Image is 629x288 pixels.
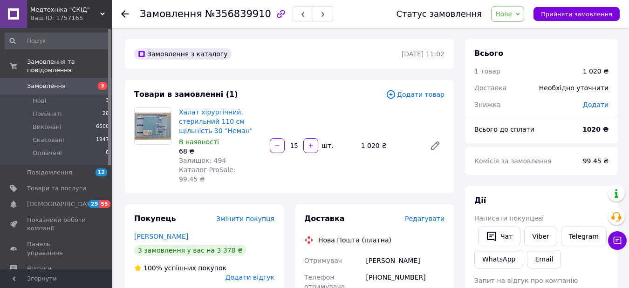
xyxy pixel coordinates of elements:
span: 1947 [96,136,109,144]
span: Оплачені [33,149,62,157]
div: успішних покупок [134,263,226,273]
span: Каталог ProSale: 99.45 ₴ [179,166,235,183]
span: 1 товар [474,67,500,75]
a: Редагувати [426,136,444,155]
span: 3 [106,97,109,105]
a: [PERSON_NAME] [134,233,188,240]
span: №356839910 [205,8,271,20]
span: 29 [89,200,99,208]
b: 1020 ₴ [582,126,608,133]
span: В наявності [179,138,219,146]
button: Прийняти замовлення [533,7,620,21]
time: [DATE] 11:02 [402,50,444,58]
span: [DEMOGRAPHIC_DATA] [27,200,96,208]
span: Змінити покупця [216,215,274,222]
a: Халат хірургічний, стерильний 110 см щільність 30 "Неман" [179,108,253,134]
span: 0 [106,149,109,157]
div: Повернутися назад [121,9,129,19]
a: Viber [524,227,557,246]
span: Дії [474,196,486,205]
div: Необхідно уточнити [533,78,614,98]
span: Замовлення та повідомлення [27,58,112,74]
span: Медтехніка "СКІД" [30,6,100,14]
span: Замовлення [27,82,66,90]
div: шт. [319,141,334,150]
span: Нові [33,97,46,105]
img: Халат хірургічний, стерильний 110 см щільність 30 "Неман" [135,113,171,140]
span: Прийняті [33,110,62,118]
span: Товари та послуги [27,184,86,193]
div: 1 020 ₴ [357,139,422,152]
span: 100% [144,264,162,272]
span: Повідомлення [27,168,72,177]
span: Отримувач [304,257,342,264]
span: Нове [495,10,512,18]
span: Скасовані [33,136,64,144]
span: Додати [583,101,608,108]
span: Доставка [474,84,506,92]
div: 3 замовлення у вас на 3 378 ₴ [134,245,246,256]
span: Виконані [33,123,62,131]
div: 68 ₴ [179,147,262,156]
div: Замовлення з каталогу [134,48,232,60]
a: WhatsApp [474,250,523,268]
span: Знижка [474,101,501,108]
span: Всього до сплати [474,126,534,133]
span: Замовлення [140,8,202,20]
span: 55 [99,200,110,208]
span: Відгуки [27,265,51,273]
div: Нова Пошта (платна) [316,235,394,245]
span: Покупець [134,214,176,223]
span: 99.45 ₴ [583,157,608,165]
span: 12 [96,168,107,176]
div: 1 020 ₴ [583,67,608,76]
span: Панель управління [27,240,86,257]
span: Товари в замовленні (1) [134,90,238,99]
span: Запит на відгук про компанію [474,277,578,284]
span: Всього [474,49,503,58]
button: Чат з покупцем [608,231,627,250]
span: 28 [103,110,109,118]
span: Залишок: 494 [179,157,226,164]
div: Статус замовлення [397,9,482,19]
span: Редагувати [405,215,444,222]
span: Додати відгук [226,274,274,281]
a: Telegram [561,227,607,246]
span: Доставка [304,214,345,223]
button: Email [527,250,561,268]
input: Пошук [5,33,110,49]
span: 6500 [96,123,109,131]
span: Додати товар [386,89,444,100]
span: Написати покупцеві [474,214,544,222]
div: [PERSON_NAME] [364,252,446,269]
button: Чат [478,227,520,246]
span: Комісія за замовлення [474,157,552,165]
span: 3 [98,82,107,90]
span: Показники роботи компанії [27,216,86,233]
span: Прийняти замовлення [541,11,612,18]
div: Ваш ID: 1757165 [30,14,112,22]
